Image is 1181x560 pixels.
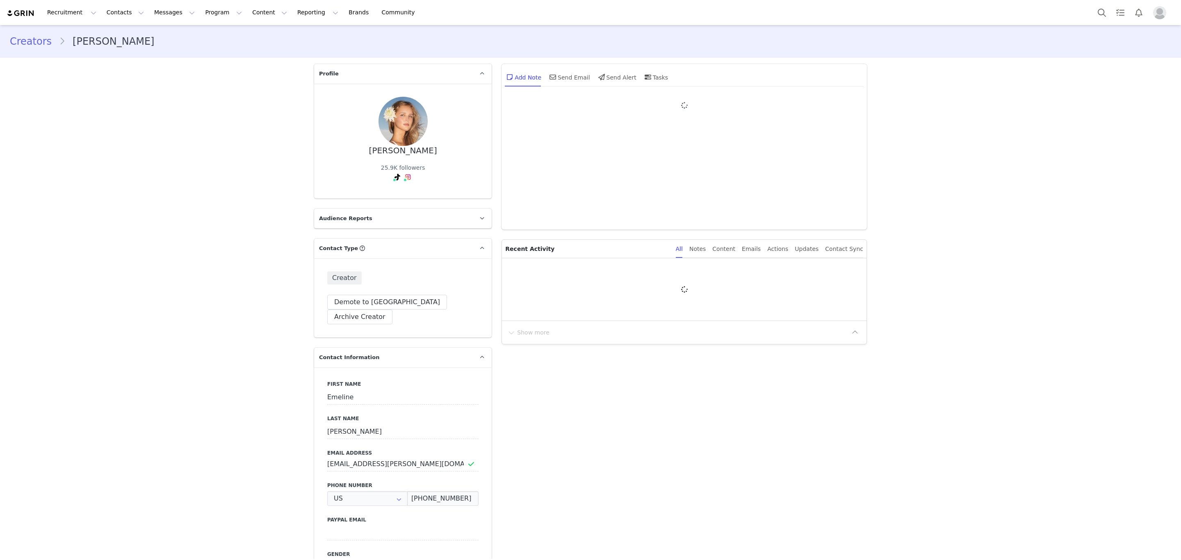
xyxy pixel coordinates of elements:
a: Community [377,3,424,22]
button: Program [200,3,247,22]
div: Tasks [643,67,668,87]
button: Profile [1148,6,1174,19]
label: Gender [327,551,479,558]
span: Profile [319,70,339,78]
label: First Name [327,380,479,388]
div: Emails [742,240,761,258]
img: placeholder-profile.jpg [1153,6,1166,19]
div: Notes [689,240,706,258]
div: Send Email [548,67,590,87]
label: Last Name [327,415,479,422]
span: Contact Type [319,244,358,253]
button: Demote to [GEOGRAPHIC_DATA] [327,295,447,310]
div: Updates [795,240,818,258]
label: Phone Number [327,482,479,489]
span: Contact Information [319,353,379,362]
input: Country [327,491,408,506]
div: Send Alert [597,67,636,87]
img: 38bd7e53-f562-40e2-a6a9-9b70a357ad3a.jpg [378,97,428,146]
div: [PERSON_NAME] [369,146,437,155]
label: Paypal Email [327,516,479,524]
span: Creator [327,271,362,285]
button: Content [247,3,292,22]
a: Creators [10,34,59,49]
button: Show more [507,326,550,339]
button: Notifications [1130,3,1148,22]
button: Reporting [292,3,343,22]
div: Actions [767,240,788,258]
p: Recent Activity [505,240,669,258]
button: Archive Creator [327,310,392,324]
div: Contact Sync [825,240,863,258]
div: Add Note [505,67,541,87]
button: Contacts [102,3,149,22]
a: Tasks [1111,3,1129,22]
img: instagram.svg [405,174,411,180]
div: Content [712,240,735,258]
div: United States [327,491,408,506]
span: Audience Reports [319,214,372,223]
div: All [676,240,683,258]
input: Email Address [327,457,479,471]
img: grin logo [7,9,35,17]
button: Search [1093,3,1111,22]
input: (XXX) XXX-XXXX [407,491,479,506]
a: Brands [344,3,376,22]
button: Messages [149,3,200,22]
button: Recruitment [42,3,101,22]
label: Email Address [327,449,479,457]
div: 25.9K followers [381,164,425,172]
